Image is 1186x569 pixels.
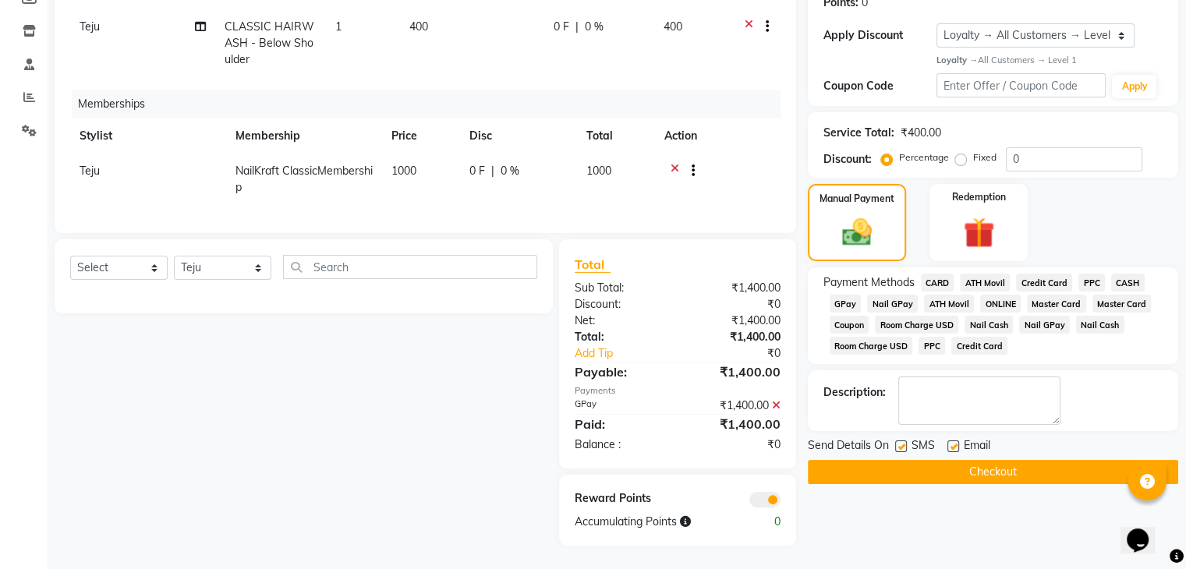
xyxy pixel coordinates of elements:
[678,296,792,313] div: ₹0
[563,345,696,362] a: Add Tip
[951,337,1007,355] span: Credit Card
[1112,75,1156,98] button: Apply
[924,295,974,313] span: ATH Movil
[952,190,1006,204] label: Redemption
[335,19,342,34] span: 1
[1027,295,1086,313] span: Master Card
[823,384,886,401] div: Description:
[1092,295,1152,313] span: Master Card
[980,295,1021,313] span: ONLINE
[875,316,958,334] span: Room Charge USD
[563,329,678,345] div: Total:
[830,337,913,355] span: Room Charge USD
[655,118,781,154] th: Action
[80,164,100,178] span: Teju
[899,150,949,164] label: Percentage
[960,274,1010,292] span: ATH Movil
[823,151,872,168] div: Discount:
[469,163,485,179] span: 0 F
[563,280,678,296] div: Sub Total:
[577,118,655,154] th: Total
[1019,316,1070,334] span: Nail GPay
[460,118,577,154] th: Disc
[563,415,678,433] div: Paid:
[964,437,990,457] span: Email
[912,437,935,457] span: SMS
[696,345,791,362] div: ₹0
[808,460,1178,484] button: Checkout
[867,295,918,313] span: Nail GPay
[72,90,792,118] div: Memberships
[820,192,894,206] label: Manual Payment
[921,274,954,292] span: CARD
[1016,274,1072,292] span: Credit Card
[823,274,915,291] span: Payment Methods
[823,125,894,141] div: Service Total:
[563,490,678,507] div: Reward Points
[1076,316,1124,334] span: Nail Cash
[664,19,682,34] span: 400
[491,163,494,179] span: |
[936,73,1106,97] input: Enter Offer / Coupon Code
[735,514,791,530] div: 0
[919,337,945,355] span: PPC
[80,19,100,34] span: Teju
[283,255,537,279] input: Search
[808,437,889,457] span: Send Details On
[391,164,416,178] span: 1000
[1078,274,1105,292] span: PPC
[678,362,792,381] div: ₹1,400.00
[563,398,678,414] div: GPay
[678,280,792,296] div: ₹1,400.00
[936,55,978,65] strong: Loyalty →
[678,415,792,433] div: ₹1,400.00
[586,164,611,178] span: 1000
[382,118,460,154] th: Price
[678,436,792,453] div: ₹0
[1111,274,1145,292] span: CASH
[585,19,604,35] span: 0 %
[563,436,678,453] div: Balance :
[936,54,1163,67] div: All Customers → Level 1
[226,118,382,154] th: Membership
[965,316,1013,334] span: Nail Cash
[575,256,611,273] span: Total
[830,295,862,313] span: GPay
[554,19,569,35] span: 0 F
[225,19,314,66] span: CLASSIC HAIRWASH - Below Shoulder
[235,164,373,194] span: NailKraft ClassicMembership
[409,19,428,34] span: 400
[563,362,678,381] div: Payable:
[833,215,881,249] img: _cash.svg
[678,313,792,329] div: ₹1,400.00
[823,27,936,44] div: Apply Discount
[830,316,869,334] span: Coupon
[901,125,941,141] div: ₹400.00
[678,398,792,414] div: ₹1,400.00
[823,78,936,94] div: Coupon Code
[501,163,519,179] span: 0 %
[678,329,792,345] div: ₹1,400.00
[563,313,678,329] div: Net:
[954,214,1004,253] img: _gift.svg
[563,296,678,313] div: Discount:
[575,384,781,398] div: Payments
[70,118,226,154] th: Stylist
[563,514,735,530] div: Accumulating Points
[575,19,579,35] span: |
[973,150,997,164] label: Fixed
[1121,507,1170,553] iframe: chat widget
